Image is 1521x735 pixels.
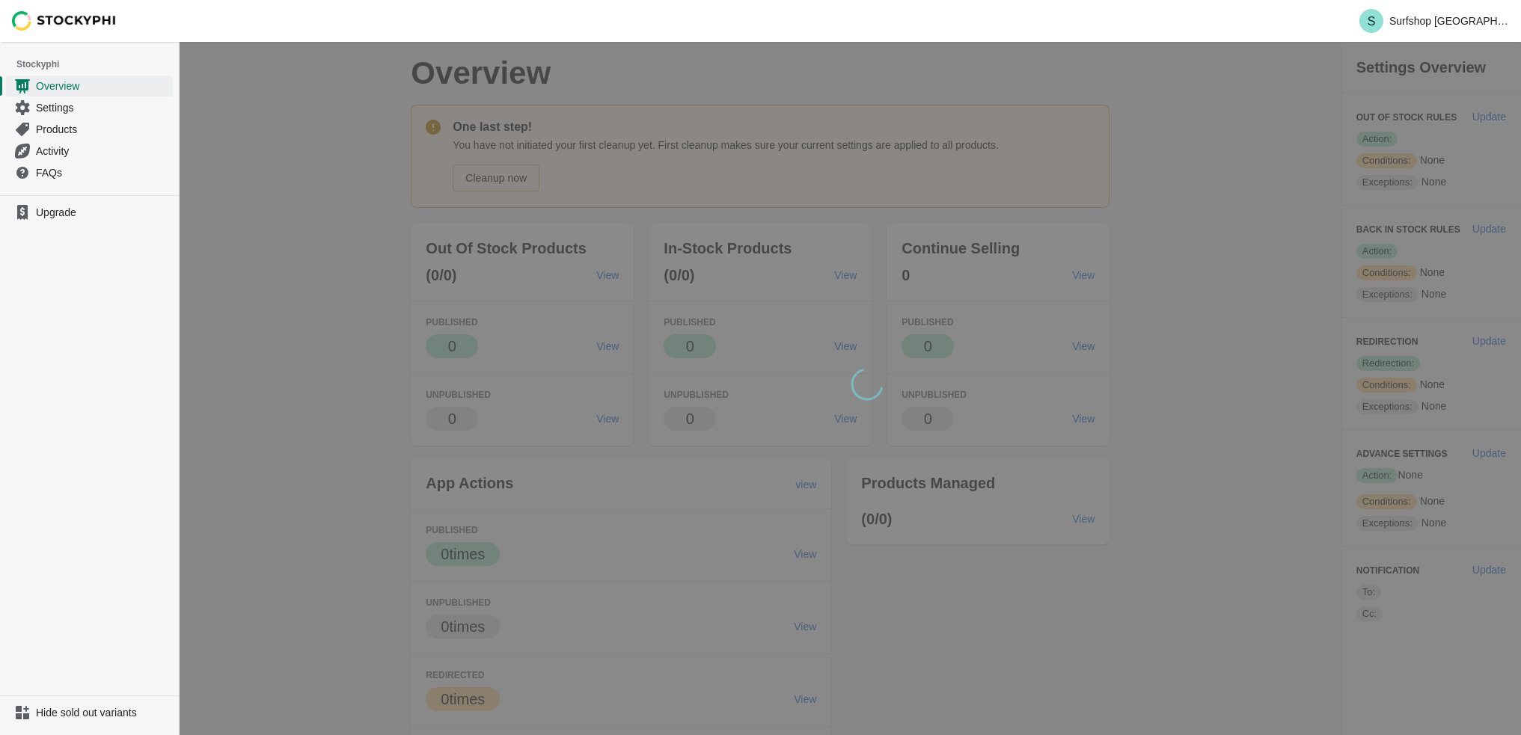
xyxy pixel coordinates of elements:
[36,165,170,180] span: FAQs
[6,702,173,723] a: Hide sold out variants
[12,11,117,31] img: Stockyphi
[36,705,170,720] span: Hide sold out variants
[6,75,173,96] a: Overview
[1353,6,1515,36] button: Avatar with initials SSurfshop [GEOGRAPHIC_DATA]
[1389,15,1509,27] p: Surfshop [GEOGRAPHIC_DATA]
[36,100,170,115] span: Settings
[36,144,170,159] span: Activity
[6,96,173,118] a: Settings
[6,118,173,140] a: Products
[1359,9,1383,33] span: Avatar with initials S
[36,122,170,137] span: Products
[6,202,173,223] a: Upgrade
[6,162,173,183] a: FAQs
[16,57,179,72] span: Stockyphi
[1368,15,1376,28] text: S
[36,79,170,93] span: Overview
[36,205,170,220] span: Upgrade
[6,140,173,162] a: Activity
